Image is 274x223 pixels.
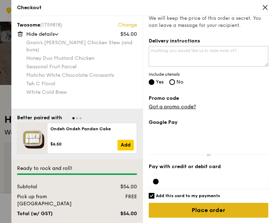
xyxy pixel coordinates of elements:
div: Checkout [17,4,268,11]
div: $54.00 [98,183,141,190]
div: Seasonal Fruit Parcel [26,63,137,70]
iframe: Secure payment button frame [149,130,268,146]
div: Ondeh Ondeh Pandan Cake [50,126,134,132]
div: Honey Duo Mustard Chicken [26,55,137,62]
h6: Add this card to my payments [156,193,220,199]
div: FREE [98,193,141,200]
div: Ready to rock and roll! [17,165,137,172]
label: Delivery instructions [149,38,268,45]
label: Promo code [149,95,268,102]
input: No [169,79,175,85]
span: We will keep the price of this order a secret. You can leave a message for your recipient. [149,15,268,29]
div: Better paired with [17,114,62,121]
span: Go to slide 1 [72,117,75,119]
span: Include utensils [149,72,268,77]
iframe: Secure card payment input frame [164,179,264,184]
span: Go to slide 2 [76,117,78,119]
a: Change [118,22,137,29]
a: Add [117,140,134,150]
span: Yes [156,79,164,85]
span: Hide details [26,31,55,37]
div: Matcha White Chocolate Croissants [26,72,137,79]
div: $54.00 [120,31,137,38]
div: White Cold Brew [26,89,137,96]
div: Pick up from [GEOGRAPHIC_DATA] [13,193,98,207]
div: $54.00 [98,210,141,217]
input: Yes [149,79,154,85]
div: Teh C Floral [26,80,137,87]
label: Pay with credit or debit card [149,163,268,170]
label: Google Pay [149,119,268,126]
span: No [176,79,183,85]
div: Subtotal [13,183,98,190]
div: $6.50 [50,141,117,147]
input: Add this card to my payments [149,193,154,199]
span: Go to slide 3 [80,117,82,119]
div: Twosome [17,22,137,29]
div: Grain's [PERSON_NAME] Chicken Stew (and buns) [26,39,137,53]
div: Total (w/ GST) [13,210,98,217]
span: (1759818) [40,22,62,28]
input: Place order [149,203,268,218]
a: Got a promo code? [149,104,196,110]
